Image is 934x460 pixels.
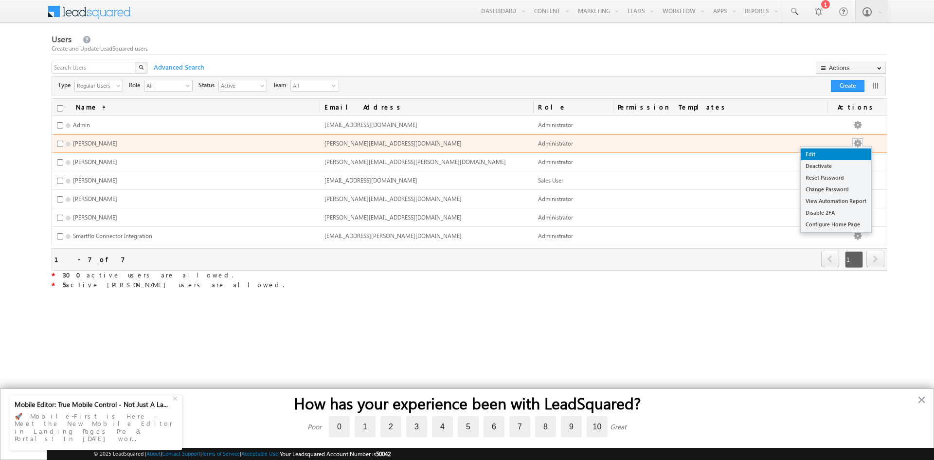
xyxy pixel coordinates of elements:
a: Reset Password [801,172,871,184]
label: 6 [484,416,504,437]
span: Team [273,81,290,90]
label: 1 [355,416,376,437]
label: 3 [406,416,427,437]
span: Admin [73,121,90,129]
a: Terms of Service [202,450,240,457]
span: select [260,83,268,88]
label: 7 [509,416,530,437]
strong: 300 [63,271,87,279]
div: Create and Update LeadSquared users [52,44,887,53]
span: [EMAIL_ADDRESS][DOMAIN_NAME] [324,177,417,184]
span: Administrator [538,232,573,239]
div: + [170,392,182,404]
span: [PERSON_NAME][EMAIL_ADDRESS][DOMAIN_NAME] [324,195,462,202]
button: Close [917,392,926,407]
a: Configure Home Page [801,219,871,230]
span: prev [821,251,839,267]
span: active [PERSON_NAME] users are allowed. [55,280,284,289]
div: 1 - 7 of 7 [54,254,125,265]
span: Administrator [538,195,573,202]
div: Poor [307,422,322,431]
span: [PERSON_NAME] [73,158,117,166]
span: Type [58,81,74,90]
span: active users are allowed. [55,271,233,279]
span: © 2025 LeadSquared | | | | | [93,449,391,459]
button: Actions [816,62,886,74]
div: Mobile Editor: True Mobile Control - Not Just A La... [15,400,171,409]
label: 8 [535,416,556,437]
label: 9 [561,416,582,437]
h2: How has your experience been with LeadSquared? [20,394,914,412]
div: Great [610,422,627,431]
div: 🚀 Mobile-First is Here – Meet the New Mobile Editor in Landing Pages Pro & Portals! In [DATE] wor... [15,409,177,445]
a: Contact Support [162,450,200,457]
span: Smartflo Connector Integration [73,232,152,239]
span: [PERSON_NAME][EMAIL_ADDRESS][PERSON_NAME][DOMAIN_NAME] [324,158,506,166]
span: Role [129,81,144,90]
a: Edit [801,148,871,160]
span: Administrator [538,214,573,221]
label: 0 [329,416,350,437]
input: Search Users [52,62,136,74]
span: Administrator [538,140,573,147]
label: 5 [458,416,479,437]
span: Advanced Search [149,63,207,72]
span: [PERSON_NAME] [73,140,117,147]
button: Create [831,80,864,92]
span: [PERSON_NAME] [73,195,117,202]
span: Status [198,81,218,90]
a: Name [71,99,110,115]
span: [PERSON_NAME][EMAIL_ADDRESS][DOMAIN_NAME] [324,140,462,147]
span: [PERSON_NAME] [73,177,117,184]
span: 50042 [376,450,391,458]
a: Email Address [320,99,534,115]
span: All [291,80,330,91]
span: Users [52,34,72,45]
label: 2 [380,416,401,437]
span: (sorted ascending) [98,104,106,112]
span: Actions [827,99,887,115]
span: [EMAIL_ADDRESS][PERSON_NAME][DOMAIN_NAME] [324,232,462,239]
span: Active [219,80,259,90]
span: [PERSON_NAME] [73,214,117,221]
a: Role [533,99,613,115]
span: next [866,251,884,267]
span: Regular Users [75,80,115,90]
span: select [186,83,194,88]
a: Change Password [801,184,871,195]
span: select [116,83,124,88]
a: Disable 2FA [801,207,871,219]
span: Permission Templates [613,99,827,115]
span: Administrator [538,158,573,166]
span: 1 [845,251,863,268]
label: 4 [432,416,453,437]
a: Acceptable Use [241,450,278,457]
a: View Automation Report [801,195,871,207]
a: About [146,450,161,457]
span: Sales User [538,177,563,184]
strong: 5 [63,280,66,289]
span: [EMAIL_ADDRESS][DOMAIN_NAME] [324,121,417,129]
a: Deactivate [801,160,871,172]
span: Administrator [538,121,573,129]
span: All [144,80,184,90]
span: Your Leadsquared Account Number is [280,450,391,458]
label: 10 [587,416,608,437]
span: [PERSON_NAME][EMAIL_ADDRESS][DOMAIN_NAME] [324,214,462,221]
img: Search [139,65,144,70]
